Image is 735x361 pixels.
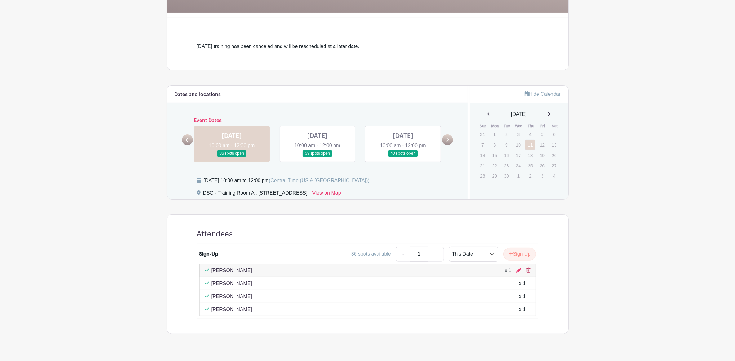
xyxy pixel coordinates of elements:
[204,177,370,184] div: [DATE] 10:00 am to 12:00 pm
[211,267,252,274] p: [PERSON_NAME]
[525,130,535,139] p: 4
[477,123,489,129] th: Sun
[503,248,536,261] button: Sign Up
[525,151,535,160] p: 18
[511,111,527,118] span: [DATE]
[513,140,524,150] p: 10
[537,151,547,160] p: 19
[203,189,308,199] div: DSC - Training Room A , [STREET_ADDRESS]
[549,130,559,139] p: 6
[211,293,252,300] p: [PERSON_NAME]
[175,92,221,98] h6: Dates and locations
[501,130,511,139] p: 2
[519,293,525,300] div: x 1
[513,161,524,170] p: 24
[513,171,524,181] p: 1
[193,118,442,124] h6: Event Dates
[501,151,511,160] p: 16
[489,130,500,139] p: 1
[477,140,488,150] p: 7
[396,247,410,262] a: -
[525,171,535,181] p: 2
[351,250,391,258] div: 36 spots available
[505,267,511,274] div: x 1
[537,123,549,129] th: Fri
[519,280,525,287] div: x 1
[501,161,511,170] p: 23
[525,91,560,97] a: Hide Calendar
[489,161,500,170] p: 22
[489,140,500,150] p: 8
[549,123,561,129] th: Sat
[537,171,547,181] p: 3
[537,130,547,139] p: 5
[312,189,341,199] a: View on Map
[477,130,488,139] p: 31
[537,161,547,170] p: 26
[197,230,233,239] h4: Attendees
[211,280,252,287] p: [PERSON_NAME]
[477,161,488,170] p: 21
[513,130,524,139] p: 3
[513,151,524,160] p: 17
[477,151,488,160] p: 14
[489,171,500,181] p: 29
[549,171,559,181] p: 4
[513,123,525,129] th: Wed
[269,178,370,183] span: (Central Time (US & [GEOGRAPHIC_DATA]))
[489,151,500,160] p: 15
[549,161,559,170] p: 27
[428,247,444,262] a: +
[501,171,511,181] p: 30
[211,306,252,313] p: [PERSON_NAME]
[501,140,511,150] p: 9
[501,123,513,129] th: Tue
[489,123,501,129] th: Mon
[519,306,525,313] div: x 1
[549,140,559,150] p: 13
[525,123,537,129] th: Thu
[525,140,535,150] a: 11
[199,250,219,258] div: Sign-Up
[537,140,547,150] p: 12
[549,151,559,160] p: 20
[477,171,488,181] p: 28
[525,161,535,170] p: 25
[197,43,538,50] div: [DATE] training has been canceled and will be rescheduled at a later date.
